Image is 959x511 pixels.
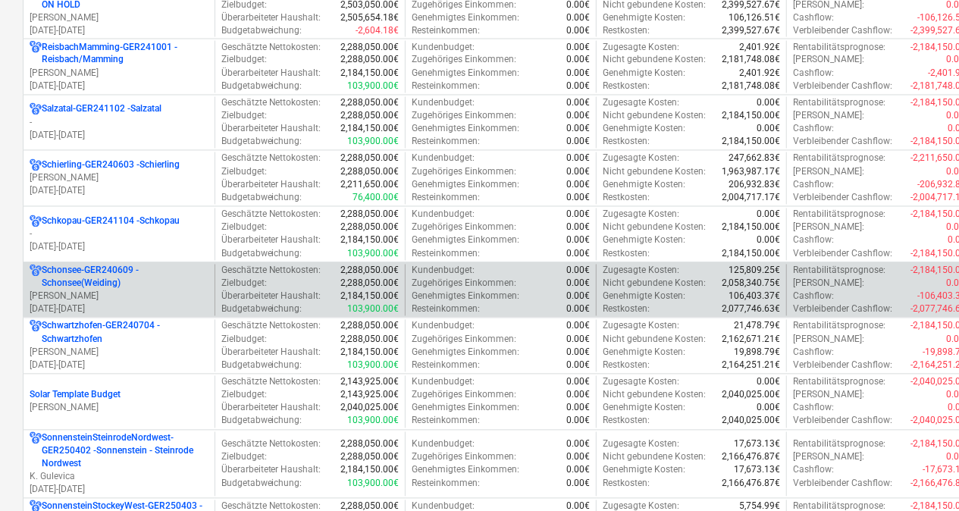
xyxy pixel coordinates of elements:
p: [DATE] - [DATE] [30,130,208,143]
p: [PERSON_NAME] [30,11,208,24]
p: 2,040,025.00€ [722,389,780,402]
p: Nicht gebundene Kosten : [603,166,706,179]
p: Restkosten : [603,248,650,261]
p: 2,288,050.00€ [340,166,399,179]
iframe: Chat Widget [883,438,959,511]
p: Überarbeiteter Haushalt : [221,67,321,80]
p: 2,399,527.67€ [722,24,780,37]
p: Rentabilitätsprognose : [793,265,885,277]
p: 2,004,717.17€ [722,192,780,205]
p: Schkopau-GER241104 - Schkopau [42,215,180,228]
p: Zielbudget : [221,451,267,464]
p: Rentabilitätsprognose : [793,208,885,221]
p: Cashflow : [793,290,834,303]
p: Nicht gebundene Kosten : [603,389,706,402]
p: Genehmigte Kosten : [603,123,685,136]
p: 103,900.00€ [347,415,399,428]
div: Chat-Widget [883,438,959,511]
p: 1,963,987.17€ [722,166,780,179]
p: Genehmigtes Einkommen : [412,11,519,24]
p: 0.00€ [566,451,590,464]
p: 2,401.92€ [739,67,780,80]
p: Resteinkommen : [412,24,480,37]
p: 2,288,050.00€ [340,265,399,277]
p: ReisbachMamming-GER241001 - Reisbach/Mamming [42,41,208,67]
p: Genehmigtes Einkommen : [412,290,519,303]
p: 2,288,050.00€ [340,334,399,346]
p: 103,900.00€ [347,80,399,93]
p: Genehmigtes Einkommen : [412,67,519,80]
p: Zugehöriges Einkommen : [412,221,516,234]
p: 0.00€ [566,166,590,179]
p: Überarbeiteter Haushalt : [221,179,321,192]
p: 0.00€ [566,248,590,261]
p: Genehmigte Kosten : [603,290,685,303]
p: 21,478.79€ [734,320,780,333]
div: Für das Projekt sind mehrere Währungen aktiviert [30,432,42,471]
p: 2,077,746.63€ [722,303,780,316]
p: Genehmigte Kosten : [603,11,685,24]
p: Geschätzte Nettokosten : [221,41,321,54]
p: Geschätzte Nettokosten : [221,320,321,333]
p: 0.00€ [566,303,590,316]
p: 2,184,150.00€ [722,110,780,123]
p: 0.00€ [566,359,590,372]
p: Genehmigtes Einkommen : [412,123,519,136]
p: Geschätzte Nettokosten : [221,97,321,110]
p: 2,162,671.21€ [722,334,780,346]
p: 0.00€ [757,123,780,136]
p: Geschätzte Nettokosten : [221,265,321,277]
p: 2,288,050.00€ [340,277,399,290]
p: [PERSON_NAME] : [793,389,864,402]
div: Schkopau-GER241104 -Schkopau-[DATE]-[DATE] [30,215,208,254]
p: Rentabilitätsprognose : [793,320,885,333]
p: Verbleibender Cashflow : [793,248,892,261]
p: Schwartzhofen-GER240704 - Schwartzhofen [42,320,208,346]
p: 247,662.83€ [729,152,780,165]
p: Überarbeiteter Haushalt : [221,123,321,136]
p: 2,040,025.00€ [722,415,780,428]
p: 2,164,251.21€ [722,359,780,372]
p: [DATE] - [DATE] [30,484,208,497]
div: Schwartzhofen-GER240704 -Schwartzhofen[PERSON_NAME][DATE]-[DATE] [30,320,208,372]
p: Nicht gebundene Kosten : [603,277,706,290]
p: [PERSON_NAME] [30,67,208,80]
div: Für das Projekt sind mehrere Währungen aktiviert [30,320,42,346]
p: [DATE] - [DATE] [30,303,208,316]
p: 206,932.83€ [729,179,780,192]
div: SonnensteinSteinrodeNordwest-GER250402 -Sonnenstein - Steinrode NordwestK. Gulevica[DATE]-[DATE] [30,432,208,497]
p: Genehmigtes Einkommen : [412,179,519,192]
p: Überarbeiteter Haushalt : [221,11,321,24]
p: Zugehöriges Einkommen : [412,277,516,290]
p: Zielbudget : [221,334,267,346]
p: Kundenbudget : [412,265,475,277]
p: 2,288,050.00€ [340,110,399,123]
p: 2,184,150.00€ [340,234,399,247]
p: Genehmigte Kosten : [603,67,685,80]
p: Salzatal-GER241102 - Salzatal [42,103,161,116]
p: Restkosten : [603,192,650,205]
p: Rentabilitätsprognose : [793,41,885,54]
p: 103,900.00€ [347,248,399,261]
p: 2,184,150.00€ [340,290,399,303]
p: Genehmigtes Einkommen : [412,234,519,247]
p: 0.00€ [566,208,590,221]
p: 0.00€ [757,376,780,389]
p: Verbleibender Cashflow : [793,303,892,316]
p: Geschätzte Nettokosten : [221,438,321,451]
p: 0.00€ [566,179,590,192]
p: Genehmigte Kosten : [603,234,685,247]
p: Zielbudget : [221,110,267,123]
p: Resteinkommen : [412,80,480,93]
p: Geschätzte Nettokosten : [221,152,321,165]
p: Zugesagte Kosten : [603,320,679,333]
p: Restkosten : [603,415,650,428]
p: Zugehöriges Einkommen : [412,451,516,464]
p: 2,184,150.00€ [340,67,399,80]
p: [PERSON_NAME] : [793,334,864,346]
p: 0.00€ [566,221,590,234]
p: Cashflow : [793,234,834,247]
p: Kundenbudget : [412,438,475,451]
p: 2,040,025.00€ [340,402,399,415]
p: Genehmigtes Einkommen : [412,346,519,359]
